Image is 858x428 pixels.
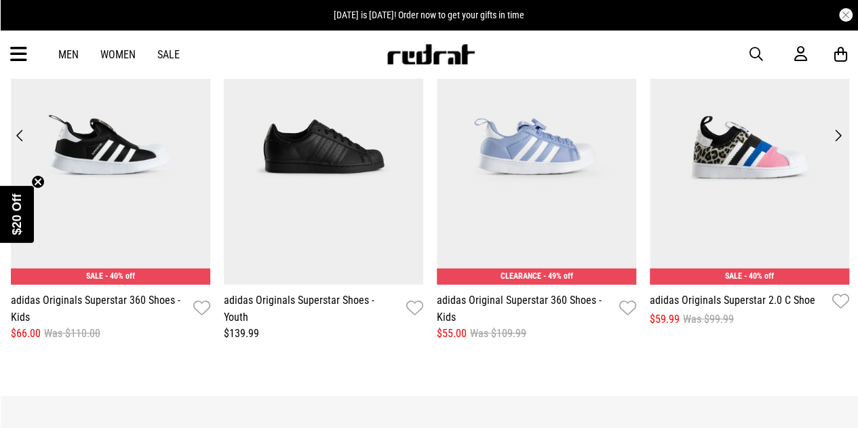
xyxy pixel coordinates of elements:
[543,271,573,281] span: - 49% off
[44,326,100,342] span: Was $110.00
[31,175,45,189] button: Close teaser
[11,326,41,342] span: $66.00
[470,326,526,342] span: Was $109.99
[11,5,52,46] button: Open LiveChat chat widget
[683,311,734,328] span: Was $99.99
[386,44,475,64] img: Redrat logo
[650,292,815,311] a: adidas Originals Superstar 2.0 C Shoe
[650,9,849,284] img: Adidas Originals Superstar 2.0 C Shoe in Black
[650,311,680,328] span: $59.99
[224,9,423,284] img: Adidas Originals Superstar Shoes - Youth in Black
[157,48,180,61] a: Sale
[11,292,188,326] a: adidas Originals Superstar 360 Shoes - Kids
[829,126,847,145] button: Next
[437,326,467,342] span: $55.00
[10,193,24,235] span: $20 Off
[725,271,742,281] span: SALE
[744,271,774,281] span: - 40% off
[100,48,136,61] a: Women
[105,271,135,281] span: - 40% off
[437,292,614,326] a: adidas Original Superstar 360 Shoes - Kids
[501,271,541,281] span: CLEARANCE
[437,9,636,284] img: Adidas Original Superstar 360 Shoes - Kids in Blue
[334,9,524,20] span: [DATE] is [DATE]! Order now to get your gifts in time
[224,326,423,342] div: $139.99
[58,48,79,61] a: Men
[86,271,103,281] span: SALE
[11,9,210,284] img: Adidas Originals Superstar 360 Shoes - Kids in Black
[224,292,401,326] a: adidas Originals Superstar Shoes - Youth
[11,126,29,145] button: Previous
